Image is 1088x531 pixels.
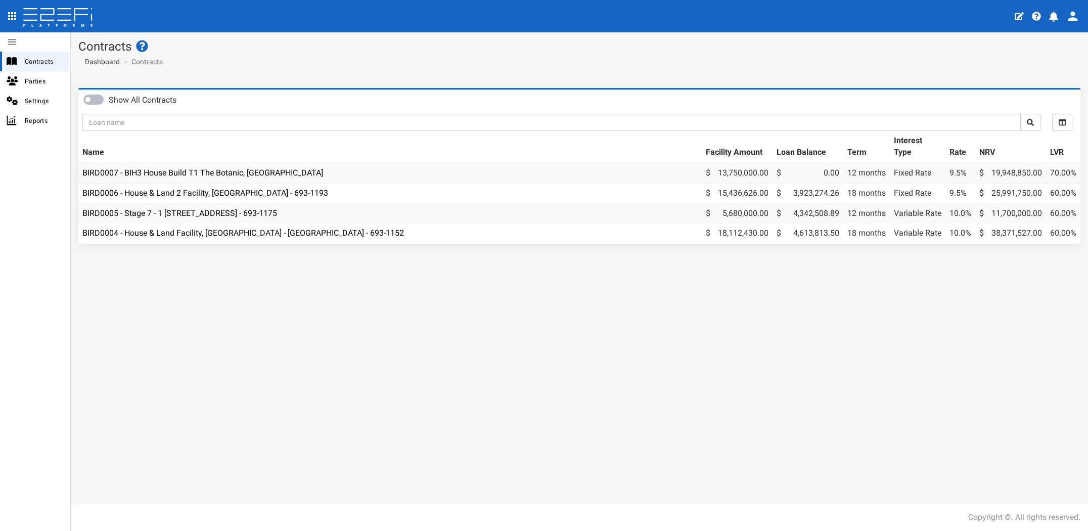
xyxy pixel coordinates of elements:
th: Interest Type [890,131,945,163]
td: 19,948,850.00 [975,163,1046,183]
td: 5,680,000.00 [702,203,773,224]
span: Parties [25,75,62,87]
th: NRV [975,131,1046,163]
td: 18 months [843,224,890,243]
th: Loan Balance [773,131,843,163]
div: Copyright ©. All rights reserved. [968,512,1080,523]
td: 18,112,430.00 [702,224,773,243]
th: LVR [1046,131,1080,163]
a: BIRD0005 - Stage 7 - 1 [STREET_ADDRESS] - 693-1175 [82,208,277,218]
td: 9.5% [945,183,975,203]
td: 9.5% [945,163,975,183]
a: BIRD0004 - House & Land Facility, [GEOGRAPHIC_DATA] - [GEOGRAPHIC_DATA] - 693-1152 [82,228,404,238]
h1: Contracts [78,40,1080,53]
td: 4,613,813.50 [773,224,843,243]
td: 15,436,626.00 [702,183,773,203]
td: 60.00% [1046,224,1080,243]
td: Fixed Rate [890,183,945,203]
td: 4,342,508.89 [773,203,843,224]
a: BIRD0006 - House & Land 2 Facility, [GEOGRAPHIC_DATA] - 693-1193 [82,188,328,198]
td: Variable Rate [890,224,945,243]
td: 38,371,527.00 [975,224,1046,243]
span: Reports [25,115,62,126]
td: 60.00% [1046,203,1080,224]
span: Dashboard [81,58,120,66]
td: 60.00% [1046,183,1080,203]
td: 25,991,750.00 [975,183,1046,203]
a: BIRD0007 - BIH3 House Build T1 The Botanic, [GEOGRAPHIC_DATA] [82,168,323,178]
th: Term [843,131,890,163]
td: 12 months [843,203,890,224]
th: Facility Amount [702,131,773,163]
td: 70.00% [1046,163,1080,183]
td: 10.0% [945,224,975,243]
label: Show All Contracts [109,95,176,106]
td: 3,923,274.26 [773,183,843,203]
td: 12 months [843,163,890,183]
input: Loan name [82,114,1021,131]
td: 18 months [843,183,890,203]
td: 13,750,000.00 [702,163,773,183]
td: 0.00 [773,163,843,183]
td: Variable Rate [890,203,945,224]
th: Rate [945,131,975,163]
a: Dashboard [81,57,120,67]
td: 10.0% [945,203,975,224]
th: Name [78,131,702,163]
span: Contracts [25,56,62,67]
li: Contracts [121,57,163,67]
td: Fixed Rate [890,163,945,183]
span: Settings [25,95,62,107]
td: 11,700,000.00 [975,203,1046,224]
